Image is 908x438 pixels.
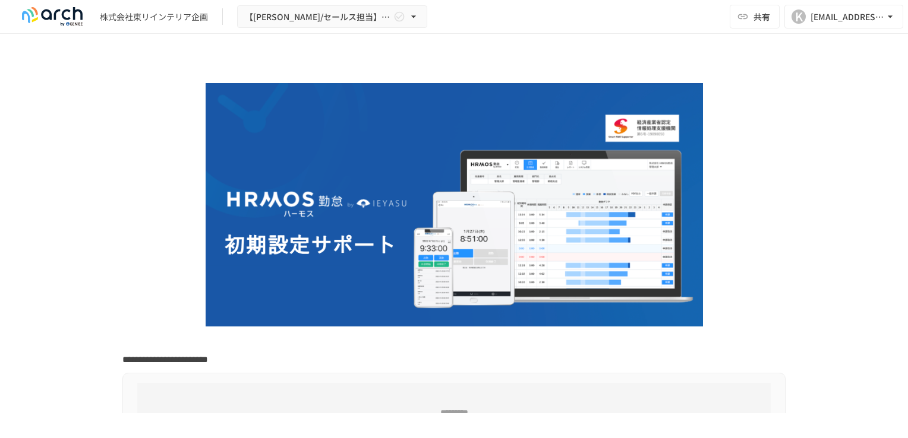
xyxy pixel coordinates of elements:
[245,9,391,24] span: 【[PERSON_NAME]/セールス担当】株式会社東リインテリア企画様_初期設定サポート
[792,9,806,24] div: K
[730,5,780,28] button: 共有
[811,9,884,24] div: [EMAIL_ADDRESS][DOMAIN_NAME]
[14,7,90,26] img: logo-default@2x-9cf2c760.svg
[784,5,903,28] button: K[EMAIL_ADDRESS][DOMAIN_NAME]
[206,83,703,326] img: GdztLVQAPnGLORo409ZpmnRQckwtTrMz8aHIKJZF2AQ
[753,10,770,23] span: 共有
[237,5,427,28] button: 【[PERSON_NAME]/セールス担当】株式会社東リインテリア企画様_初期設定サポート
[100,11,208,23] div: 株式会社東リインテリア企画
